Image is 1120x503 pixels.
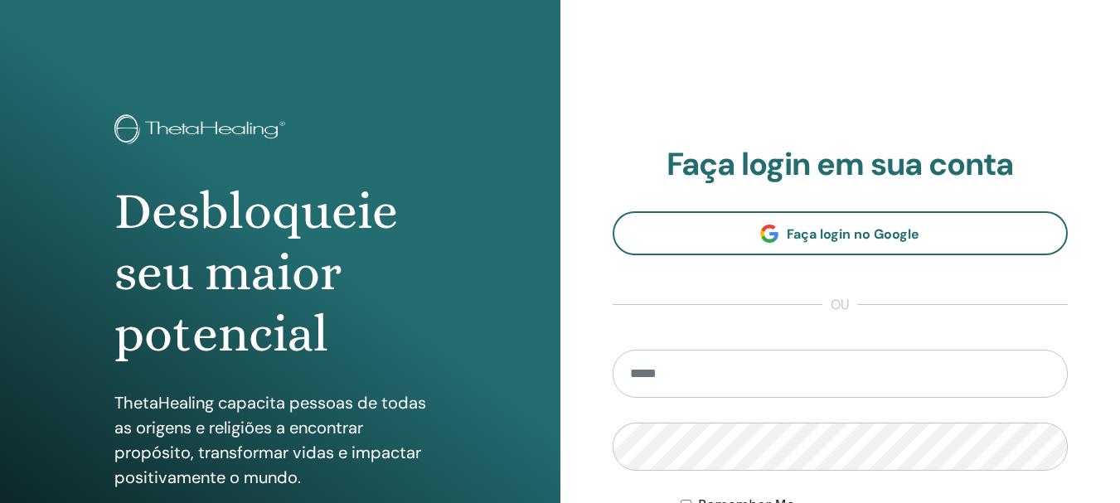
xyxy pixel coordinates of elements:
[787,225,919,243] span: Faça login no Google
[114,390,446,490] p: ThetaHealing capacita pessoas de todas as origens e religiões a encontrar propósito, transformar ...
[822,295,857,315] span: ou
[613,146,1069,184] h2: Faça login em sua conta
[613,211,1069,255] a: Faça login no Google
[114,181,446,365] h1: Desbloqueie seu maior potencial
